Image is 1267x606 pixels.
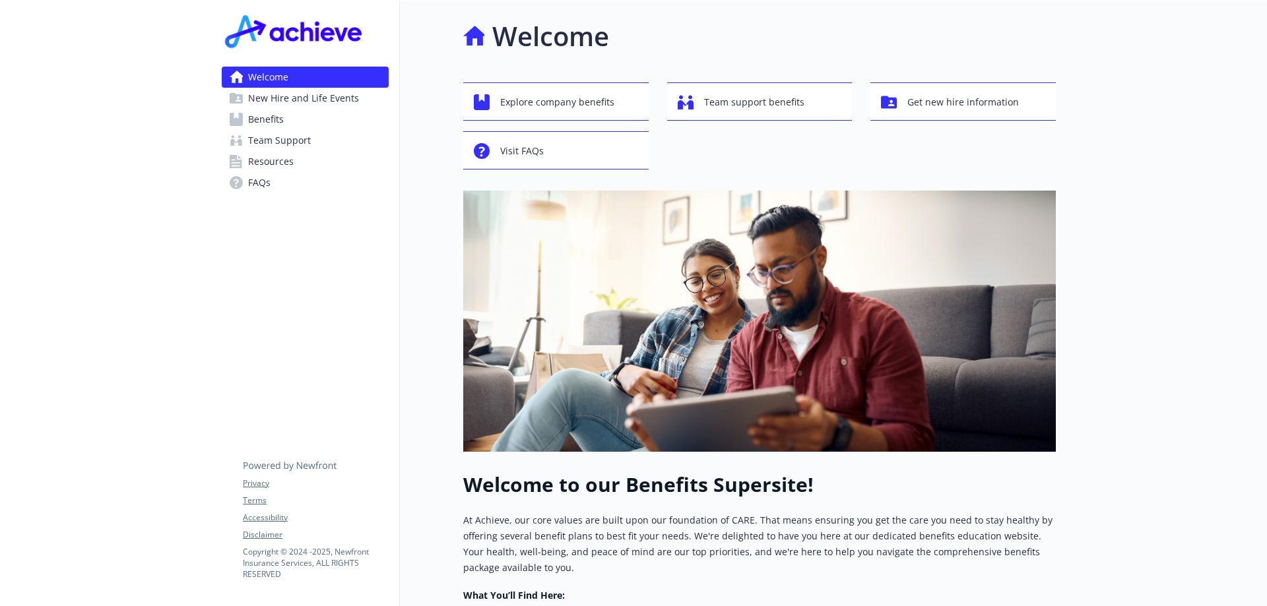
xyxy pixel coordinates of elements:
button: Visit FAQs [463,131,649,169]
span: Welcome [248,67,288,88]
button: Explore company benefits [463,82,649,121]
p: Copyright © 2024 - 2025 , Newfront Insurance Services, ALL RIGHTS RESERVED [243,546,388,580]
a: Privacy [243,477,388,489]
span: Team Support [248,130,311,151]
a: FAQs [222,172,389,193]
span: FAQs [248,172,271,193]
a: Team Support [222,130,389,151]
a: Disclaimer [243,529,388,541]
a: Welcome [222,67,389,88]
p: At Achieve, our core values are built upon our foundation of CARE. That means ensuring you get th... [463,512,1056,576]
a: Benefits [222,109,389,130]
strong: What You’ll Find Here: [463,589,565,601]
span: Explore company benefits [500,90,614,115]
span: Team support benefits [704,90,804,115]
span: New Hire and Life Events [248,88,359,109]
button: Team support benefits [667,82,853,121]
a: Terms [243,495,388,506]
button: Get new hire information [870,82,1056,121]
img: overview page banner [463,191,1056,452]
h1: Welcome to our Benefits Supersite! [463,473,1056,497]
a: Accessibility [243,512,388,524]
a: Resources [222,151,389,172]
span: Get new hire information [907,90,1019,115]
span: Benefits [248,109,284,130]
span: Visit FAQs [500,138,544,164]
a: New Hire and Life Events [222,88,389,109]
span: Resources [248,151,294,172]
h1: Welcome [492,16,609,56]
